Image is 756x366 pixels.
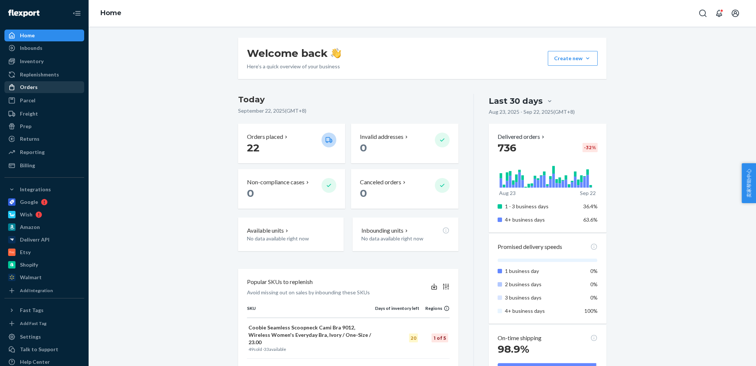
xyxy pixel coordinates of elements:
button: Open Search Box [695,6,710,21]
a: Talk to Support [4,343,84,355]
a: Inbounds [4,42,84,54]
p: Canceled orders [360,178,401,187]
div: Add Fast Tag [20,320,47,326]
a: Billing [4,160,84,171]
div: Talk to Support [20,346,58,353]
button: Create new [548,51,598,66]
span: 33 [264,346,269,352]
div: Add Integration [20,287,53,294]
a: Add Integration [4,286,84,295]
p: 1 business day [505,267,578,275]
button: Delivered orders [498,133,546,141]
img: Flexport logo [8,10,39,17]
button: Open account menu [728,6,743,21]
div: Fast Tags [20,307,44,314]
p: Aug 23, 2025 - Sep 22, 2025 ( GMT+8 ) [489,108,575,116]
a: Etsy [4,246,84,258]
span: 0 [247,187,254,199]
div: Orders [20,83,38,91]
a: Prep [4,120,84,132]
button: Canceled orders 0 [351,169,458,209]
button: Close Navigation [69,6,84,21]
p: Popular SKUs to replenish [247,278,313,286]
div: 20 [409,333,418,342]
div: Settings [20,333,41,341]
button: Integrations [4,184,84,195]
h1: Welcome back [247,47,341,60]
a: Wish [4,209,84,220]
div: Replenishments [20,71,59,78]
a: Shopify [4,259,84,271]
button: Non-compliance cases 0 [238,169,345,209]
div: Inbounds [20,44,42,52]
p: Aug 23 [499,189,516,197]
p: Promised delivery speeds [498,243,562,251]
p: Here’s a quick overview of your business [247,63,341,70]
div: 1 of 5 [432,333,448,342]
a: Settings [4,331,84,343]
div: Freight [20,110,38,117]
div: Google [20,198,38,206]
span: 49 [248,346,254,352]
span: 98.9% [498,343,529,355]
span: 0 [360,141,367,154]
a: Amazon [4,221,84,233]
a: Deliverr API [4,234,84,246]
div: Regions [419,305,450,311]
a: Reporting [4,146,84,158]
div: Shopify [20,261,38,268]
p: 1 - 3 business days [505,203,578,210]
p: Avoid missing out on sales by inbounding these SKUs [247,289,370,296]
p: 2 business days [505,281,578,288]
a: Orders [4,81,84,93]
p: No data available right now [361,235,449,242]
button: Invalid addresses 0 [351,124,458,163]
a: Home [100,9,121,17]
div: Returns [20,135,39,143]
span: 736 [498,141,516,154]
div: Home [20,32,35,39]
div: Wish [20,211,32,218]
div: Amazon [20,223,40,231]
button: 卖家帮助中心 [742,163,756,203]
th: SKU [247,305,375,318]
p: Coobie Seamless Scoopneck Cami Bra 9012, Wireless Women's Everyday Bra, Ivory / One-Size / 23.00 [248,324,374,346]
p: sold · available [248,346,374,352]
a: Add Fast Tag [4,319,84,328]
span: 0 [360,187,367,199]
button: Orders placed 22 [238,124,345,163]
a: Inventory [4,55,84,67]
button: Fast Tags [4,304,84,316]
div: Deliverr API [20,236,49,243]
span: 22 [247,141,260,154]
a: Freight [4,108,84,120]
p: Invalid addresses [360,133,403,141]
span: 100% [584,308,598,314]
p: Non-compliance cases [247,178,305,187]
p: 3 business days [505,294,578,301]
p: Orders placed [247,133,283,141]
div: -32 % [583,143,598,152]
div: Billing [20,162,35,169]
div: Parcel [20,97,35,104]
a: Home [4,30,84,41]
p: No data available right now [247,235,335,242]
button: Inbounding unitsNo data available right now [353,218,458,251]
p: Sep 22 [580,189,596,197]
a: Google [4,196,84,208]
div: Help Center [20,358,50,366]
div: Integrations [20,186,51,193]
img: hand-wave emoji [331,48,341,58]
th: Days of inventory left [375,305,419,318]
p: September 22, 2025 ( GMT+8 ) [238,107,458,114]
span: 36.4% [583,203,598,209]
p: 4+ business days [505,216,578,223]
a: Replenishments [4,69,84,81]
span: 0% [590,281,598,287]
div: Etsy [20,249,31,256]
p: 4+ business days [505,307,578,315]
h3: Today [238,94,458,106]
div: Last 30 days [489,95,543,107]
